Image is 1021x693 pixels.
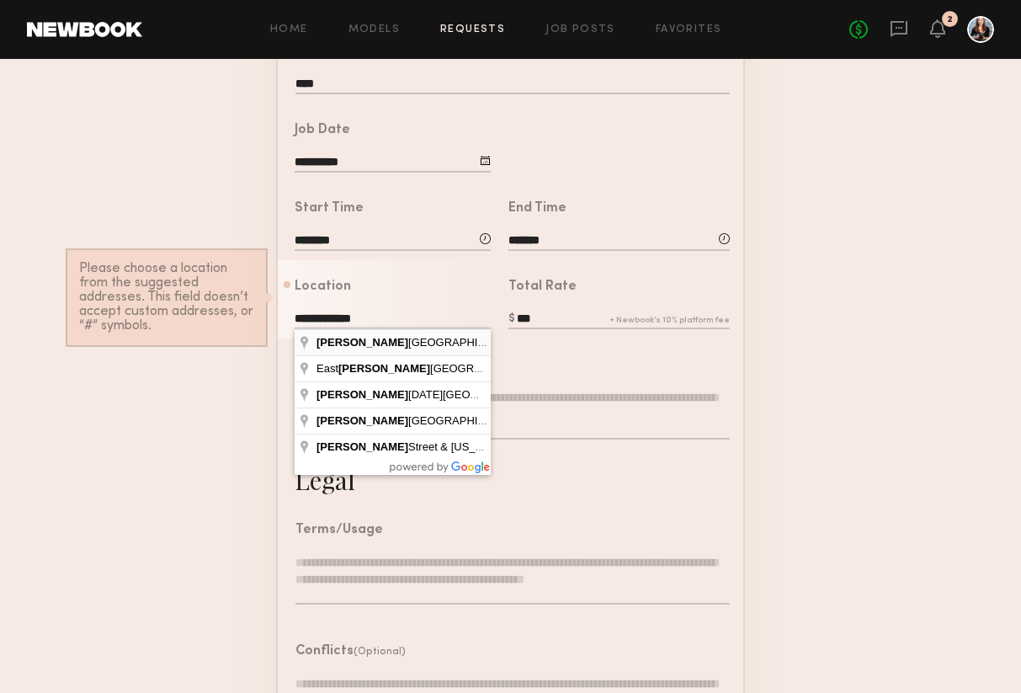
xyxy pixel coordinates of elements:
[316,362,608,375] span: East [GEOGRAPHIC_DATA][US_STATE]
[295,645,406,658] header: Conflicts
[545,24,615,35] a: Job Posts
[316,414,408,427] span: [PERSON_NAME]
[508,280,577,294] div: Total Rate
[338,362,430,375] span: [PERSON_NAME]
[295,202,364,216] div: Start Time
[316,440,635,453] span: Street & [US_STATE] State Bicycle Route 517
[354,647,406,657] span: (Optional)
[348,24,400,35] a: Models
[316,414,586,427] span: [GEOGRAPHIC_DATA][US_STATE]
[656,24,722,35] a: Favorites
[295,524,383,537] div: Terms/Usage
[316,336,408,349] span: [PERSON_NAME]
[270,24,308,35] a: Home
[295,463,355,497] div: Legal
[508,202,566,216] div: End Time
[316,388,620,401] span: [DATE][GEOGRAPHIC_DATA][US_STATE]
[295,280,351,294] div: Location
[316,336,586,349] span: [GEOGRAPHIC_DATA][US_STATE]
[79,262,254,333] div: Please choose a location from the suggested addresses. This field doesn’t accept custom addresses...
[947,15,953,24] div: 2
[295,124,350,137] div: Job Date
[316,388,408,401] span: [PERSON_NAME]
[316,440,408,453] span: [PERSON_NAME]
[440,24,505,35] a: Requests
